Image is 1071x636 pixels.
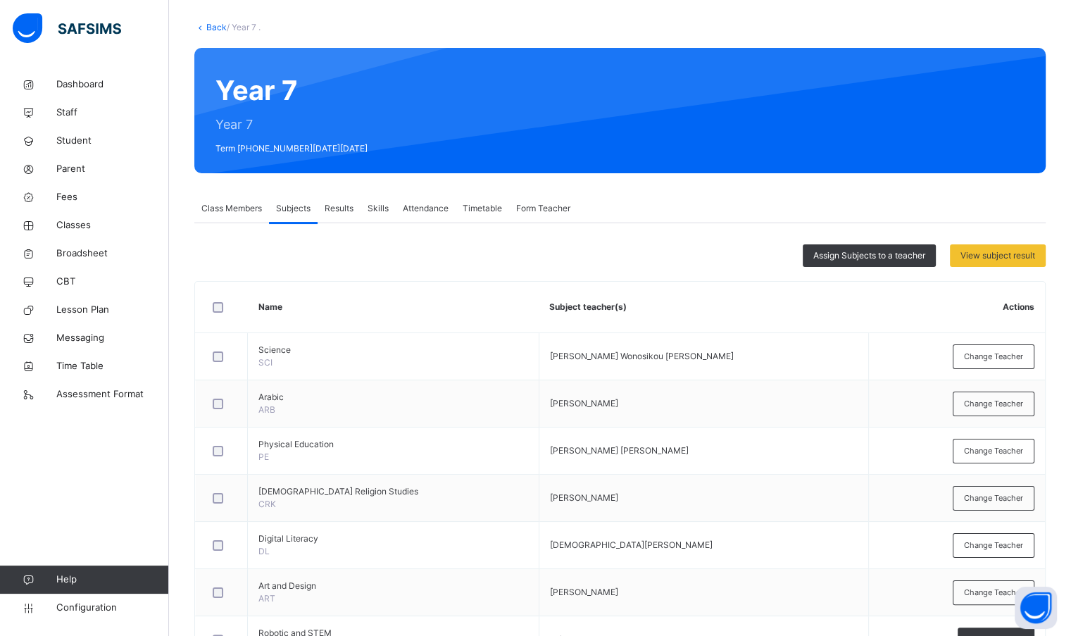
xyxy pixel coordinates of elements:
[56,106,169,120] span: Staff
[258,532,528,545] span: Digital Literacy
[964,540,1023,551] span: Change Teacher
[56,359,169,373] span: Time Table
[276,202,311,215] span: Subjects
[1015,587,1057,629] button: Open asap
[868,282,1045,333] th: Actions
[258,391,528,404] span: Arabic
[550,540,713,550] span: [DEMOGRAPHIC_DATA][PERSON_NAME]
[56,134,169,148] span: Student
[258,546,270,556] span: DL
[516,202,570,215] span: Form Teacher
[56,331,169,345] span: Messaging
[258,499,276,509] span: CRK
[227,22,261,32] span: / Year 7 .
[258,344,528,356] span: Science
[960,249,1035,262] span: View subject result
[56,275,169,289] span: CBT
[258,438,528,451] span: Physical Education
[201,202,262,215] span: Class Members
[258,485,528,498] span: [DEMOGRAPHIC_DATA] Religion Studies
[368,202,389,215] span: Skills
[56,247,169,261] span: Broadsheet
[550,492,618,503] span: [PERSON_NAME]
[56,573,168,587] span: Help
[258,451,269,462] span: PE
[56,77,169,92] span: Dashboard
[463,202,502,215] span: Timetable
[964,398,1023,410] span: Change Teacher
[56,190,169,204] span: Fees
[13,13,121,43] img: safsims
[550,587,618,597] span: [PERSON_NAME]
[258,593,275,604] span: ART
[56,601,168,615] span: Configuration
[813,249,925,262] span: Assign Subjects to a teacher
[325,202,353,215] span: Results
[964,587,1023,599] span: Change Teacher
[258,580,528,592] span: Art and Design
[56,303,169,317] span: Lesson Plan
[964,492,1023,504] span: Change Teacher
[248,282,539,333] th: Name
[258,404,275,415] span: ARB
[964,445,1023,457] span: Change Teacher
[56,387,169,401] span: Assessment Format
[964,351,1023,363] span: Change Teacher
[550,398,618,409] span: [PERSON_NAME]
[206,22,227,32] a: Back
[550,351,734,361] span: [PERSON_NAME] Wonosikou [PERSON_NAME]
[550,445,689,456] span: [PERSON_NAME] [PERSON_NAME]
[258,357,273,368] span: SCI
[56,162,169,176] span: Parent
[539,282,868,333] th: Subject teacher(s)
[403,202,449,215] span: Attendance
[56,218,169,232] span: Classes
